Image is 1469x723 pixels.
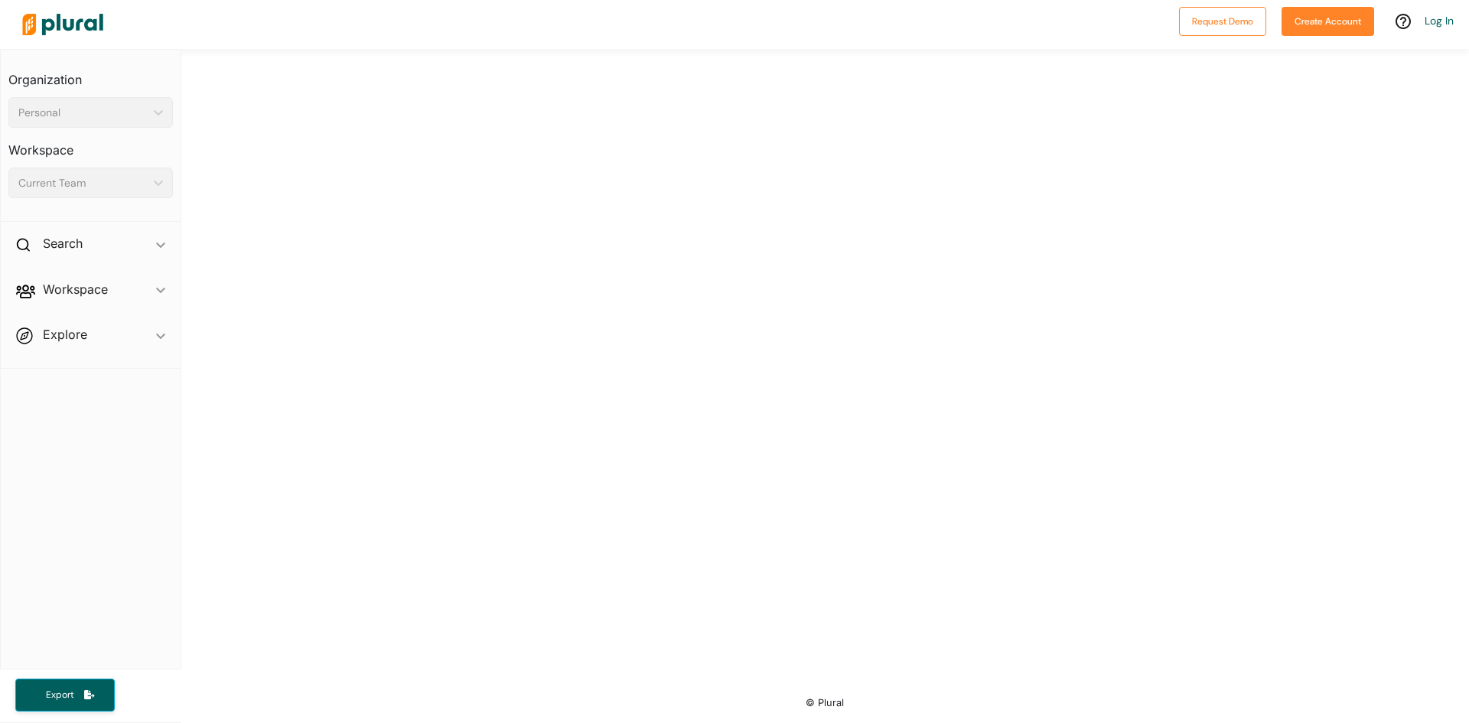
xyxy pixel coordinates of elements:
[15,679,115,712] button: Export
[8,128,173,161] h3: Workspace
[1179,7,1266,36] button: Request Demo
[18,175,148,191] div: Current Team
[806,697,844,708] small: © Plural
[1425,14,1454,28] a: Log In
[8,57,173,91] h3: Organization
[1282,12,1374,28] a: Create Account
[43,235,83,252] h2: Search
[18,105,148,121] div: Personal
[35,689,84,702] span: Export
[1179,12,1266,28] a: Request Demo
[1282,7,1374,36] button: Create Account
